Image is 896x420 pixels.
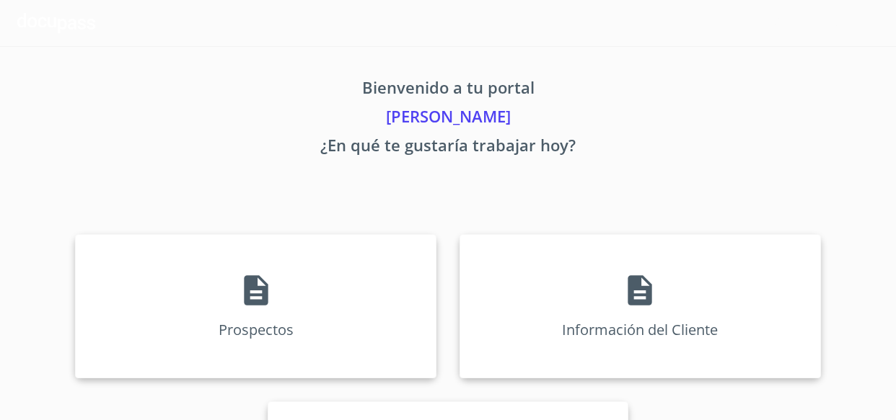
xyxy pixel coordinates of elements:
[17,104,879,133] p: [PERSON_NAME]
[562,320,718,339] p: Información del Cliente
[17,76,879,104] p: Bienvenido a tu portal
[733,12,861,35] span: [PERSON_NAME]
[733,12,879,35] button: account of current user
[17,133,879,162] p: ¿En qué te gustaría trabajar hoy?
[219,320,294,339] p: Prospectos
